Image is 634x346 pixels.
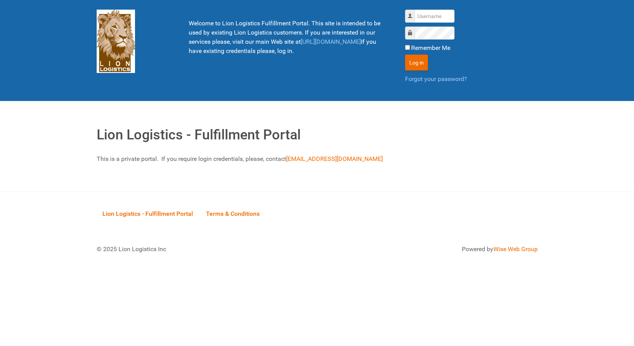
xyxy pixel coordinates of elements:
label: Remember Me [411,43,450,53]
a: Terms & Conditions [200,202,265,225]
a: [EMAIL_ADDRESS][DOMAIN_NAME] [286,155,383,162]
a: Lion Logistics - Fulfillment Portal [97,202,199,225]
input: Username [415,10,455,23]
span: Terms & Conditions [206,210,260,217]
a: [URL][DOMAIN_NAME] [301,38,361,45]
span: Lion Logistics - Fulfillment Portal [102,210,193,217]
p: Welcome to Lion Logistics Fulfillment Portal. This site is intended to be used by existing Lion L... [189,19,386,56]
a: Lion Logistics [97,37,135,45]
a: Forgot your password? [405,75,467,83]
h1: Lion Logistics - Fulfillment Portal [97,124,538,145]
div: © 2025 Lion Logistics Inc [91,239,313,260]
a: Wise Web Group [493,245,538,253]
p: This is a private portal. If you require login credentials, please, contact [97,154,538,164]
button: Log in [405,55,428,71]
img: Lion Logistics [97,10,135,73]
div: Powered by [327,245,538,254]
